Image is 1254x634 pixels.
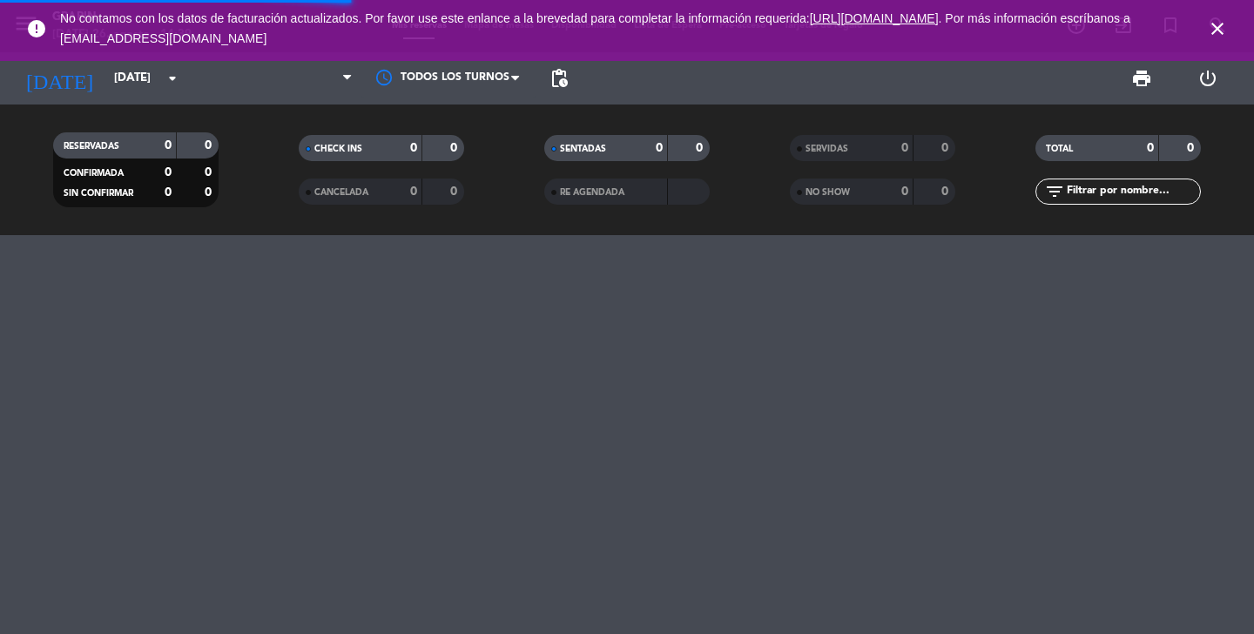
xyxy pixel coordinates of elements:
div: LOG OUT [1175,52,1241,105]
strong: 0 [205,139,215,152]
a: [URL][DOMAIN_NAME] [810,11,939,25]
span: pending_actions [549,68,570,89]
strong: 0 [205,166,215,179]
span: CANCELADA [314,188,368,197]
span: RESERVADAS [64,142,119,151]
strong: 0 [941,185,952,198]
i: power_settings_new [1197,68,1218,89]
span: print [1131,68,1152,89]
strong: 0 [901,185,908,198]
strong: 0 [656,142,663,154]
span: No contamos con los datos de facturación actualizados. Por favor use este enlance a la brevedad p... [60,11,1130,45]
a: . Por más información escríbanos a [EMAIL_ADDRESS][DOMAIN_NAME] [60,11,1130,45]
i: arrow_drop_down [162,68,183,89]
strong: 0 [901,142,908,154]
strong: 0 [1147,142,1154,154]
strong: 0 [410,142,417,154]
i: close [1207,18,1228,39]
span: NO SHOW [806,188,850,197]
strong: 0 [941,142,952,154]
strong: 0 [165,139,172,152]
span: TOTAL [1046,145,1073,153]
i: error [26,18,47,39]
strong: 0 [696,142,706,154]
strong: 0 [1187,142,1197,154]
span: RE AGENDADA [560,188,624,197]
span: SIN CONFIRMAR [64,189,133,198]
span: SENTADAS [560,145,606,153]
strong: 0 [205,186,215,199]
strong: 0 [410,185,417,198]
input: Filtrar por nombre... [1065,182,1200,201]
i: [DATE] [13,59,105,98]
span: CONFIRMADA [64,169,124,178]
strong: 0 [450,142,461,154]
strong: 0 [450,185,461,198]
strong: 0 [165,166,172,179]
span: CHECK INS [314,145,362,153]
i: filter_list [1044,181,1065,202]
span: SERVIDAS [806,145,848,153]
strong: 0 [165,186,172,199]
